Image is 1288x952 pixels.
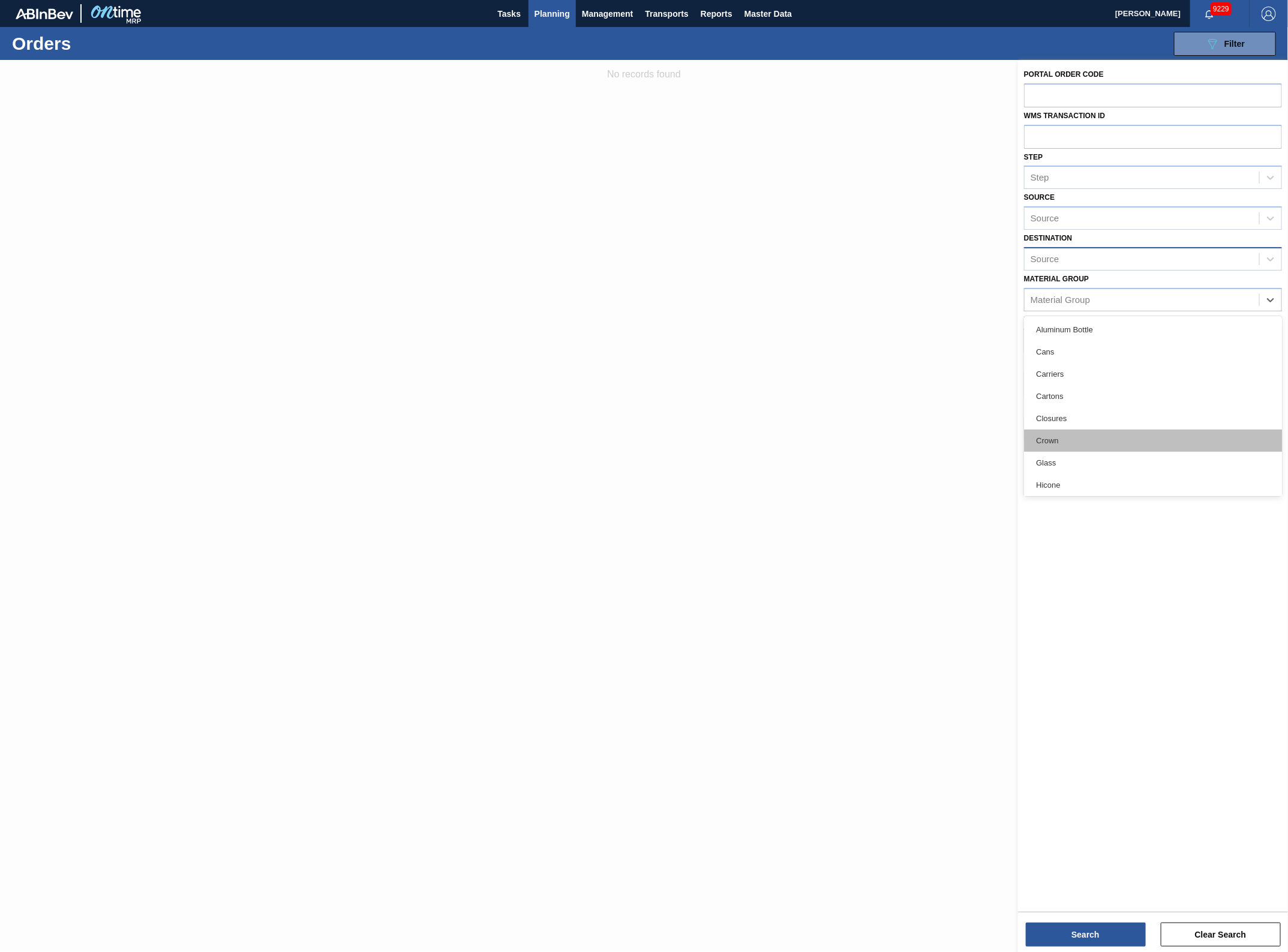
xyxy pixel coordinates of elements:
[535,7,570,21] span: Planning
[1031,173,1049,183] div: Step
[1024,341,1282,363] div: Cans
[1190,5,1229,22] button: Notifications
[701,7,732,21] span: Reports
[12,37,194,50] h1: Orders
[16,8,73,19] img: TNhmsLtSVTkK8tSr43FrP2fwEKptu5GPRR3wAAAABJRU5ErkJggg==
[582,7,634,21] span: Management
[1024,193,1055,202] label: Source
[1031,295,1090,305] div: Material Group
[1024,430,1282,452] div: Crown
[1211,2,1232,16] span: 9229
[1031,254,1059,264] div: Source
[1024,319,1282,341] div: Aluminum Bottle
[1024,234,1072,242] label: Destination
[1262,7,1276,21] img: Logout
[1174,32,1276,56] button: Filter
[496,7,523,21] span: Tasks
[1024,363,1282,385] div: Carriers
[1024,474,1282,496] div: Hicone
[1024,112,1105,120] label: WMS Transaction ID
[1024,153,1043,161] label: Step
[1031,214,1059,224] div: Source
[1024,275,1089,283] label: Material Group
[1024,385,1282,407] div: Cartons
[1024,70,1104,79] label: Portal Order Code
[645,7,689,21] span: Transports
[1024,316,1061,324] label: Material
[1224,39,1245,49] span: Filter
[1024,407,1282,430] div: Closures
[1024,452,1282,474] div: Glass
[744,7,792,21] span: Master Data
